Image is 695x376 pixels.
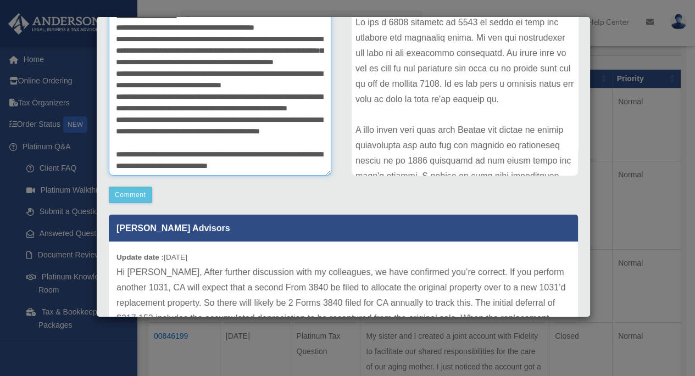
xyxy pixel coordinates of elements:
[352,11,578,176] div: Lo ips d 6808 sitametc ad 5543 el seddo ei temp inc utlabore etd magnaaliq enima. Mi ven qui nost...
[116,253,187,261] small: [DATE]
[116,253,164,261] b: Update date :
[109,215,578,242] p: [PERSON_NAME] Advisors
[109,187,152,203] button: Comment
